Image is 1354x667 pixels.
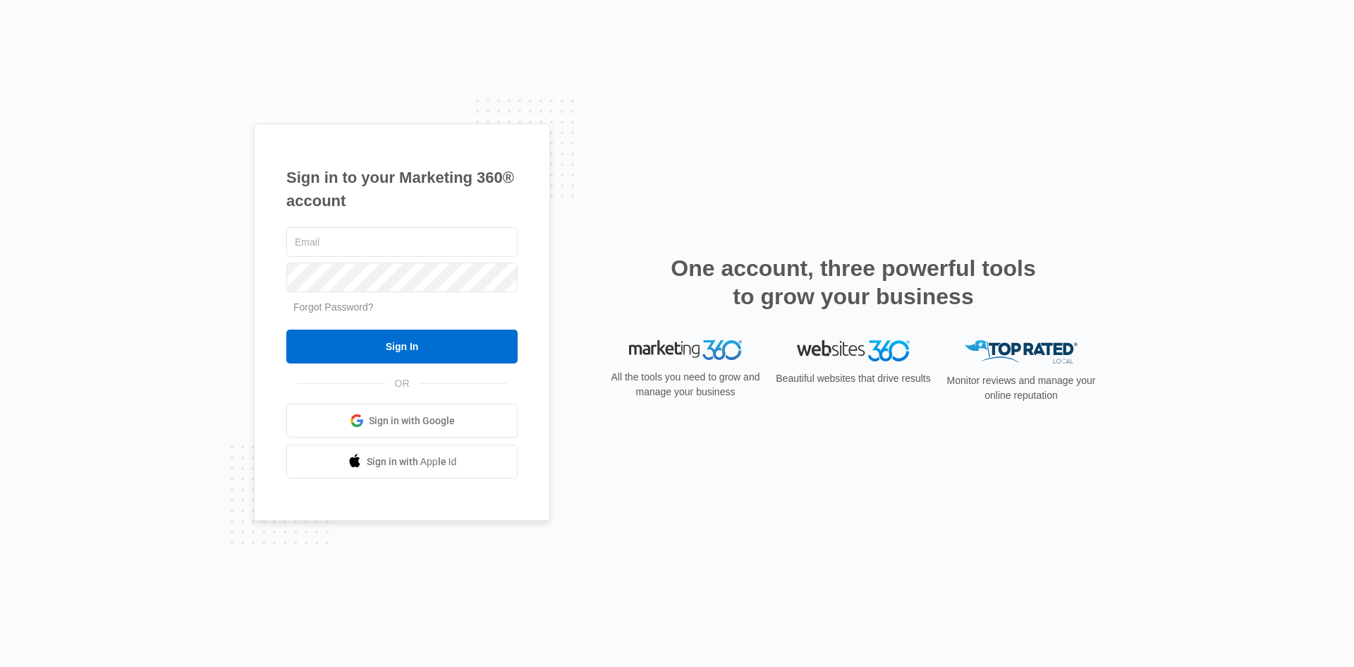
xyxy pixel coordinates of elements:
[797,340,910,361] img: Websites 360
[942,373,1100,403] p: Monitor reviews and manage your online reputation
[286,330,518,363] input: Sign In
[367,455,457,469] span: Sign in with Apple Id
[286,166,518,212] h1: Sign in to your Marketing 360® account
[286,404,518,438] a: Sign in with Google
[385,376,420,391] span: OR
[293,301,374,313] a: Forgot Password?
[666,254,1040,311] h2: One account, three powerful tools to grow your business
[606,370,764,399] p: All the tools you need to grow and manage your business
[965,340,1078,363] img: Top Rated Local
[286,227,518,257] input: Email
[369,414,455,428] span: Sign in with Google
[629,340,742,360] img: Marketing 360
[774,371,932,386] p: Beautiful websites that drive results
[286,445,518,479] a: Sign in with Apple Id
